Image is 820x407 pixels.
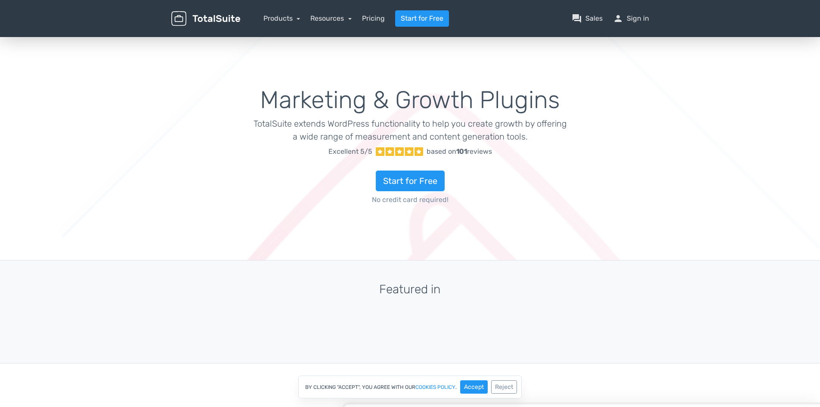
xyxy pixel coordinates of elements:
span: Excellent 5/5 [328,146,372,157]
a: Resources [310,14,352,22]
div: By clicking "Accept", you agree with our . [298,376,522,398]
a: Pricing [362,13,385,24]
img: TotalSuite for WordPress [171,11,240,26]
strong: 101 [456,147,467,155]
a: Excellent 5/5 based on101reviews [253,143,567,160]
a: question_answerSales [572,13,603,24]
a: Products [263,14,300,22]
div: based on reviews [427,146,492,157]
p: TotalSuite extends WordPress functionality to help you create growth by offering a wide range of ... [253,117,567,143]
a: cookies policy [415,385,455,390]
span: question_answer [572,13,582,24]
span: person [613,13,623,24]
h1: Marketing & Growth Plugins [253,87,567,114]
span: No credit card required! [253,195,567,205]
button: Accept [460,380,488,394]
h3: Featured in [171,283,649,296]
a: Start for Free [376,171,445,191]
button: Reject [491,380,517,394]
a: personSign in [613,13,649,24]
a: Start for Free [395,10,449,27]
